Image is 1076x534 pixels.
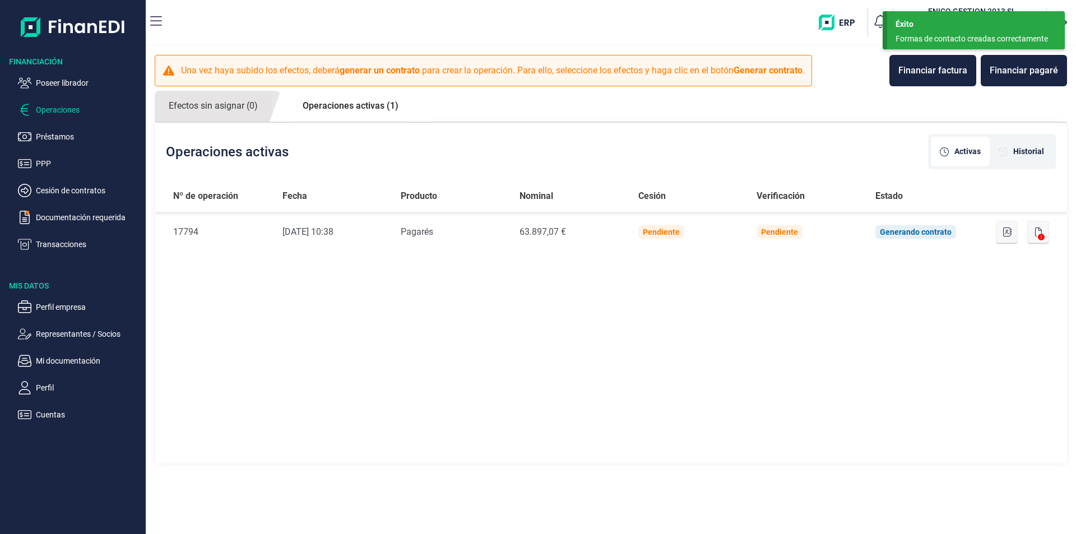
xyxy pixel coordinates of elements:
button: Documentación requerida [18,211,141,224]
button: Cuentas [18,408,141,421]
button: Cesión de contratos [18,184,141,197]
p: Perfil [36,381,141,394]
button: Representantes / Socios [18,327,141,341]
b: generar un contrato [340,65,420,76]
h3: ENICO GESTION 2013 SL [920,6,1024,17]
div: [object Object] [931,137,990,166]
div: Pagarés [401,225,502,239]
img: erp [819,15,863,30]
button: Perfil empresa [18,300,141,314]
div: [object Object] [990,137,1053,166]
button: Operaciones [18,103,141,117]
button: Préstamos [18,130,141,143]
div: Pendiente [761,227,798,236]
p: Cuentas [36,408,141,421]
p: Operaciones [36,103,141,117]
p: Representantes / Socios [36,327,141,341]
button: PPP [18,157,141,170]
div: Financiar pagaré [990,64,1058,77]
button: ENENICO GESTION 2013 SL[PERSON_NAME] [PERSON_NAME](B23727506) [898,6,1042,39]
span: Nº de operación [173,189,238,203]
a: Operaciones activas (1) [289,91,412,121]
div: [DATE] 10:38 [282,225,383,239]
b: Generar contrato [734,65,803,76]
div: Formas de contacto creadas correctamente [896,33,1048,45]
p: Perfil empresa [36,300,141,314]
span: Estado [875,189,903,203]
div: Generando contrato [880,227,952,236]
button: Mi documentación [18,354,141,368]
p: Poseer librador [36,76,141,90]
p: Una vez haya subido los efectos, deberá para crear la operación. Para ello, seleccione los efecto... [181,64,805,77]
p: Documentación requerida [36,211,141,224]
h2: Operaciones activas [166,144,289,160]
a: Efectos sin asignar (0) [155,91,272,122]
span: Producto [401,189,437,203]
span: Verificación [757,189,805,203]
div: Éxito [896,18,1056,30]
img: Logo de aplicación [21,9,126,45]
span: Cesión [638,189,666,203]
div: 17794 [173,225,265,239]
div: Pendiente [643,227,680,236]
button: Financiar factura [889,55,976,86]
div: Financiar factura [898,64,967,77]
span: Activas [954,146,981,157]
p: Préstamos [36,130,141,143]
p: Cesión de contratos [36,184,141,197]
button: Financiar pagaré [981,55,1067,86]
p: PPP [36,157,141,170]
p: Mi documentación [36,354,141,368]
span: Fecha [282,189,307,203]
span: Nominal [520,189,553,203]
button: Perfil [18,381,141,394]
button: Poseer librador [18,76,141,90]
button: Transacciones [18,238,141,251]
div: 63.897,07 € [520,225,620,239]
p: Transacciones [36,238,141,251]
span: Historial [1013,146,1044,157]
